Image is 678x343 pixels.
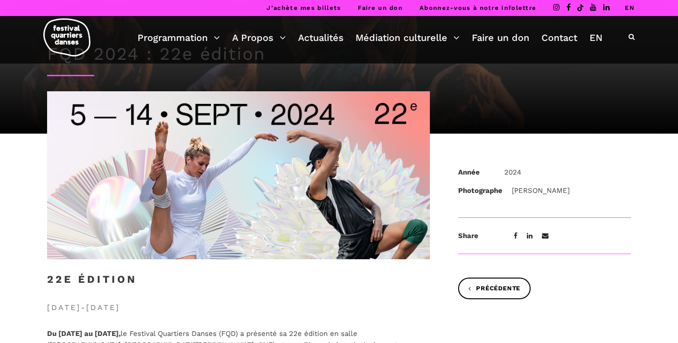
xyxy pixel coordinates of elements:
span: PRÉCÉDENTE [468,284,520,294]
span: Année [458,167,495,178]
a: Contact [541,30,577,46]
span: [PERSON_NAME] [512,186,570,195]
a: Programmation [137,30,220,46]
a: Faire un don [358,4,403,11]
span: Photographe [458,185,502,196]
span: Share [458,230,495,241]
h4: 22e édition [47,273,137,297]
a: Abonnez-vous à notre infolettre [420,4,536,11]
a: EN [589,30,603,46]
span: [DATE]-[DATE] [47,302,430,314]
span: 2024 [504,168,521,176]
a: Faire un don [472,30,529,46]
a: A Propos [232,30,286,46]
a: Médiation culturelle [355,30,460,46]
a: Actualités [298,30,344,46]
a: EN [625,4,635,11]
img: logo-fqd-med [43,18,90,56]
a: J’achète mes billets [266,4,341,11]
strong: Du [DATE] au [DATE], [47,329,121,338]
a: PRÉCÉDENTE [458,278,531,299]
